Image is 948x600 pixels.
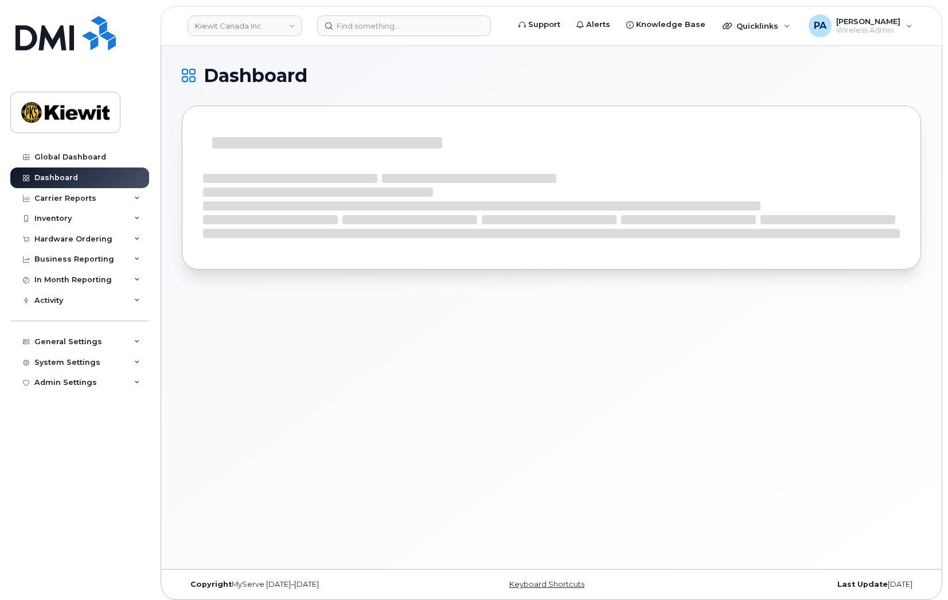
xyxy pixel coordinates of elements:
[509,580,584,589] a: Keyboard Shortcuts
[837,580,888,589] strong: Last Update
[674,580,921,589] div: [DATE]
[204,67,307,84] span: Dashboard
[182,580,428,589] div: MyServe [DATE]–[DATE]
[190,580,232,589] strong: Copyright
